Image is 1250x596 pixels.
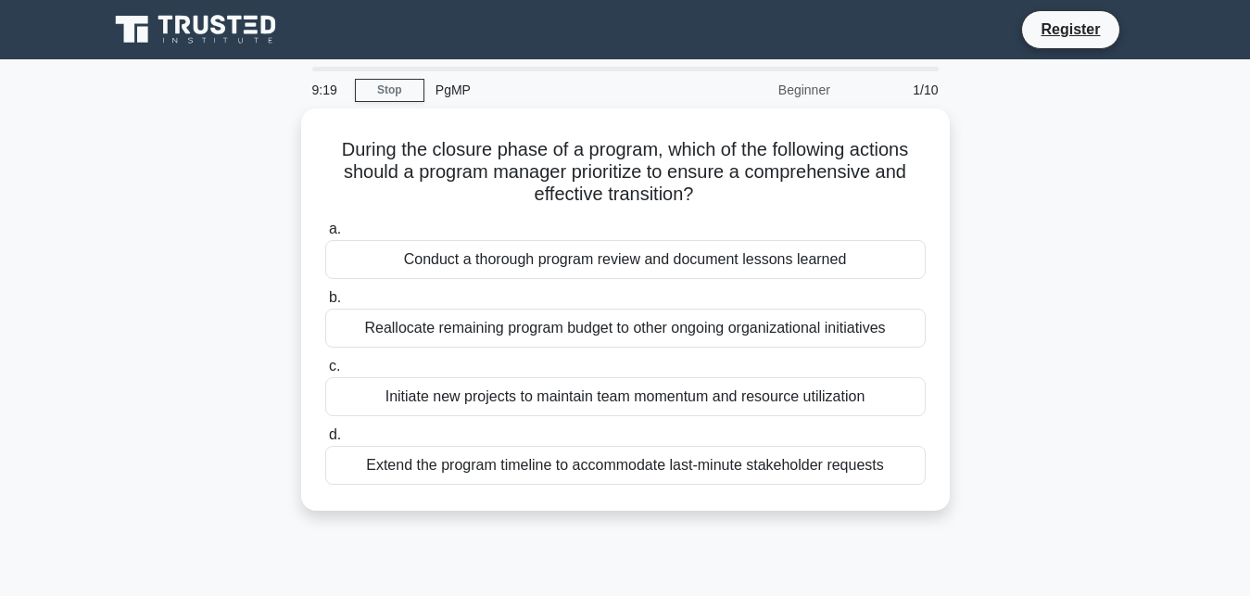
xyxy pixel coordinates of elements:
div: 9:19 [301,71,355,108]
span: b. [329,289,341,305]
div: Conduct a thorough program review and document lessons learned [325,240,926,279]
span: a. [329,221,341,236]
span: c. [329,358,340,374]
div: Reallocate remaining program budget to other ongoing organizational initiatives [325,309,926,348]
span: d. [329,426,341,442]
div: Initiate new projects to maintain team momentum and resource utilization [325,377,926,416]
a: Stop [355,79,424,102]
h5: During the closure phase of a program, which of the following actions should a program manager pr... [323,138,928,207]
div: PgMP [424,71,679,108]
div: Extend the program timeline to accommodate last-minute stakeholder requests [325,446,926,485]
a: Register [1029,18,1111,41]
div: 1/10 [841,71,950,108]
div: Beginner [679,71,841,108]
